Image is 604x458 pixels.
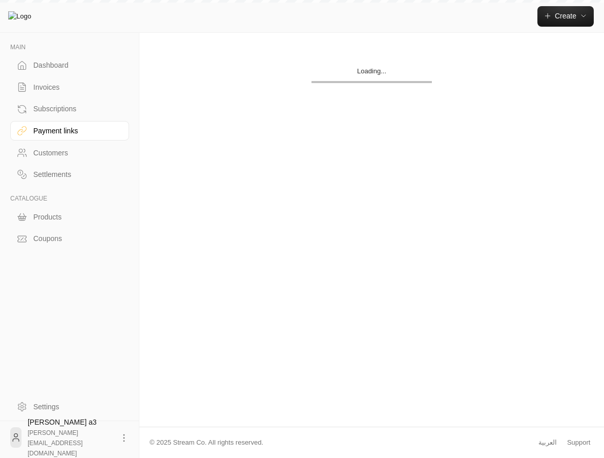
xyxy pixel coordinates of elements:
a: Invoices [10,77,129,97]
div: Settings [33,402,116,412]
a: Settings [10,396,129,416]
a: Payment links [10,121,129,141]
a: Customers [10,143,129,163]
a: Dashboard [10,55,129,75]
a: Support [564,433,594,452]
div: © 2025 Stream Co. All rights reserved. [150,437,263,448]
a: Coupons [10,229,129,249]
span: Create [555,12,576,20]
a: Subscriptions [10,99,129,119]
div: Customers [33,148,116,158]
p: CATALOGUE [10,194,129,203]
div: Coupons [33,233,116,244]
img: Logo [8,11,31,22]
div: Loading... [311,66,432,81]
div: Dashboard [33,60,116,70]
div: Payment links [33,126,116,136]
p: MAIN [10,43,129,51]
span: [PERSON_NAME][EMAIL_ADDRESS][DOMAIN_NAME] [28,429,82,457]
div: Settlements [33,169,116,180]
div: Products [33,212,116,222]
div: [PERSON_NAME] a3 [28,417,113,458]
div: Subscriptions [33,104,116,114]
div: العربية [538,437,557,448]
button: Create [537,6,594,27]
div: Invoices [33,82,116,92]
a: Settlements [10,165,129,185]
a: Products [10,207,129,227]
